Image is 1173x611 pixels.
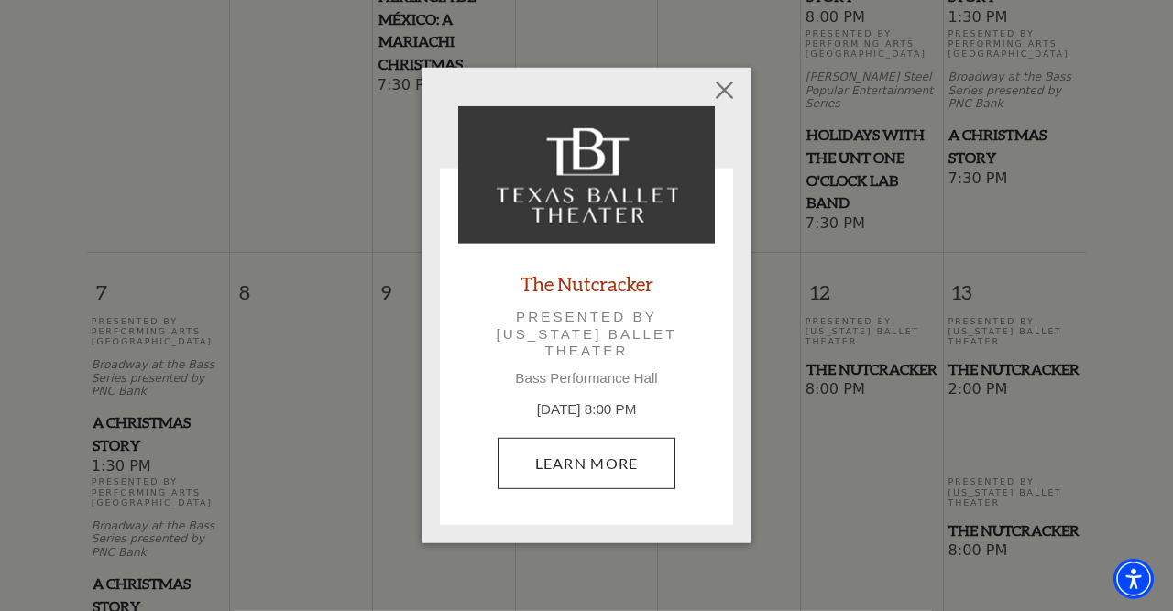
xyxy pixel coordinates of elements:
p: [DATE] 8:00 PM [458,399,715,420]
p: Bass Performance Hall [458,370,715,387]
a: The Nutcracker [521,271,653,296]
div: Accessibility Menu [1113,559,1154,599]
button: Close [707,72,742,107]
img: The Nutcracker [458,106,715,244]
a: December 12, 8:00 PM Learn More [498,438,676,489]
p: Presented by [US_STATE] Ballet Theater [484,309,689,359]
